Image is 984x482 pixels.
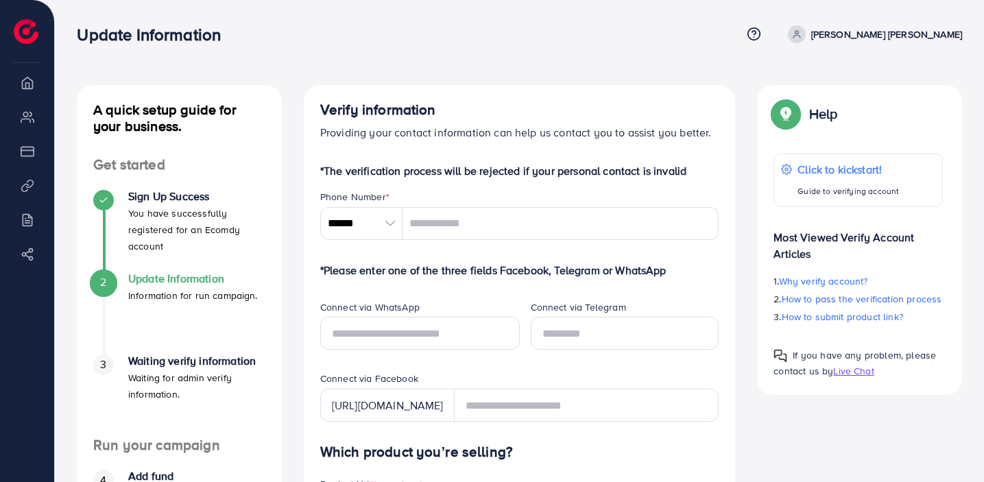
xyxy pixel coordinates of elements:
p: *Please enter one of the three fields Facebook, Telegram or WhatsApp [320,262,719,278]
img: Popup guide [773,349,787,363]
span: Why verify account? [779,274,868,288]
h4: Get started [77,156,282,173]
span: 3 [100,357,106,372]
p: Guide to verifying account [797,183,899,200]
p: Providing your contact information can help us contact you to assist you better. [320,124,719,141]
p: 1. [773,273,943,289]
h4: Waiting verify information [128,354,265,367]
li: Waiting verify information [77,354,282,437]
h3: Update Information [77,25,232,45]
p: [PERSON_NAME] [PERSON_NAME] [811,26,962,43]
p: Waiting for admin verify information. [128,370,265,402]
li: Sign Up Success [77,190,282,272]
p: Help [809,106,838,122]
img: Popup guide [773,101,798,126]
label: Connect via WhatsApp [320,300,420,314]
label: Connect via Telegram [531,300,626,314]
h4: Run your campaign [77,437,282,454]
label: Connect via Facebook [320,372,418,385]
p: Click to kickstart! [797,161,899,178]
h4: Update Information [128,272,258,285]
div: [URL][DOMAIN_NAME] [320,389,455,422]
span: If you have any problem, please contact us by [773,348,936,378]
p: 2. [773,291,943,307]
span: Live Chat [833,364,874,378]
h4: Verify information [320,101,719,119]
span: How to submit product link? [782,310,903,324]
span: How to pass the verification process [782,292,942,306]
p: You have successfully registered for an Ecomdy account [128,205,265,254]
p: Most Viewed Verify Account Articles [773,218,943,262]
h4: Which product you’re selling? [320,444,719,461]
p: Information for run campaign. [128,287,258,304]
li: Update Information [77,272,282,354]
img: logo [14,19,38,44]
a: [PERSON_NAME] [PERSON_NAME] [782,25,962,43]
span: 2 [100,274,106,290]
h4: Sign Up Success [128,190,265,203]
h4: A quick setup guide for your business. [77,101,282,134]
p: *The verification process will be rejected if your personal contact is invalid [320,162,719,179]
label: Phone Number [320,190,389,204]
p: 3. [773,309,943,325]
